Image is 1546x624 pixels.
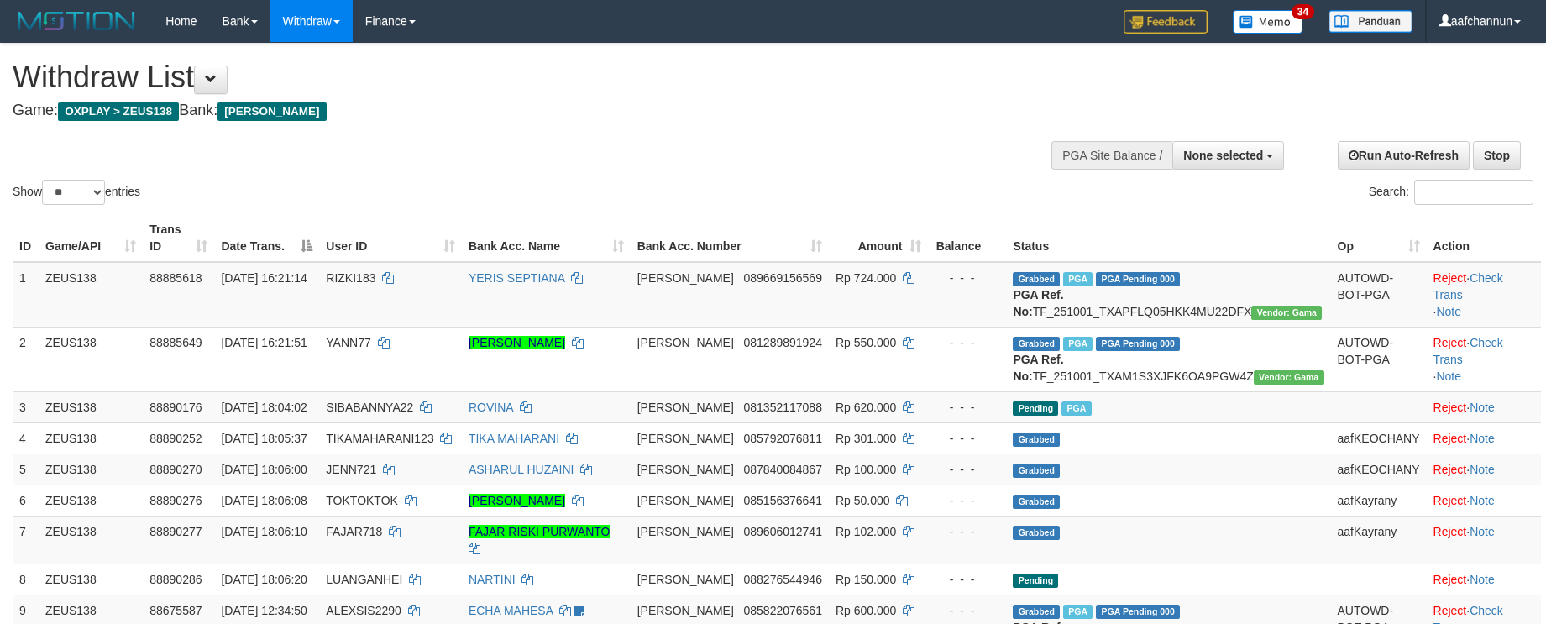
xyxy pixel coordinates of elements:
td: · [1427,564,1541,595]
span: PGA Pending [1096,605,1180,619]
a: Note [1470,463,1495,476]
a: Reject [1433,401,1467,414]
span: Grabbed [1013,464,1060,478]
span: 88890176 [149,401,202,414]
td: 7 [13,516,39,564]
span: Rp 100.000 [836,463,896,476]
span: Copy 081352117088 to clipboard [743,401,821,414]
td: · · [1427,327,1541,391]
a: Note [1436,305,1461,318]
th: Status [1006,214,1330,262]
span: [DATE] 16:21:51 [221,336,307,349]
div: - - - [935,430,1000,447]
a: Note [1470,525,1495,538]
span: Copy 081289891924 to clipboard [743,336,821,349]
a: Note [1470,432,1495,445]
span: Copy 089669156569 to clipboard [743,271,821,285]
span: Rp 724.000 [836,271,896,285]
td: · [1427,422,1541,454]
div: - - - [935,523,1000,540]
a: Check Trans [1433,336,1503,366]
a: NARTINI [469,573,516,586]
a: [PERSON_NAME] [469,494,565,507]
span: [DATE] 18:06:00 [221,463,307,476]
td: aafKEOCHANY [1331,454,1427,485]
span: Copy 088276544946 to clipboard [743,573,821,586]
a: Reject [1433,271,1467,285]
span: 88890286 [149,573,202,586]
td: AUTOWD-BOT-PGA [1331,262,1427,328]
img: Button%20Memo.svg [1233,10,1303,34]
a: YERIS SEPTIANA [469,271,564,285]
th: Date Trans.: activate to sort column descending [214,214,319,262]
td: ZEUS138 [39,564,143,595]
span: 88890276 [149,494,202,507]
img: MOTION_logo.png [13,8,140,34]
td: ZEUS138 [39,454,143,485]
span: RIZKI183 [326,271,375,285]
span: Grabbed [1013,337,1060,351]
a: Note [1436,370,1461,383]
span: FAJAR718 [326,525,382,538]
span: Rp 600.000 [836,604,896,617]
td: 8 [13,564,39,595]
a: ROVINA [469,401,513,414]
td: TF_251001_TXAPFLQ05HKK4MU22DFX [1006,262,1330,328]
span: [DATE] 18:06:20 [221,573,307,586]
span: Marked by aafpengsreynich [1063,605,1093,619]
span: [PERSON_NAME] [217,102,326,121]
th: Trans ID: activate to sort column ascending [143,214,214,262]
span: [PERSON_NAME] [637,271,734,285]
td: 3 [13,391,39,422]
h1: Withdraw List [13,60,1014,94]
span: Marked by aafanarl [1061,401,1091,416]
a: Reject [1433,573,1467,586]
td: · [1427,485,1541,516]
a: Reject [1433,463,1467,476]
td: · [1427,454,1541,485]
div: - - - [935,602,1000,619]
span: Rp 620.000 [836,401,896,414]
img: panduan.png [1329,10,1412,33]
div: PGA Site Balance / [1051,141,1172,170]
button: None selected [1172,141,1284,170]
a: Run Auto-Refresh [1338,141,1470,170]
span: [PERSON_NAME] [637,432,734,445]
span: Copy 089606012741 to clipboard [743,525,821,538]
div: - - - [935,571,1000,588]
td: ZEUS138 [39,327,143,391]
div: - - - [935,334,1000,351]
span: Pending [1013,401,1058,416]
a: Stop [1473,141,1521,170]
th: Game/API: activate to sort column ascending [39,214,143,262]
img: Feedback.jpg [1124,10,1208,34]
input: Search: [1414,180,1533,205]
span: Rp 550.000 [836,336,896,349]
a: Note [1470,573,1495,586]
label: Show entries [13,180,140,205]
th: ID [13,214,39,262]
span: None selected [1183,149,1263,162]
b: PGA Ref. No: [1013,288,1063,318]
span: Copy 085792076811 to clipboard [743,432,821,445]
th: Balance [928,214,1007,262]
span: LUANGANHEI [326,573,402,586]
a: ASHARUL HUZAINI [469,463,574,476]
th: Bank Acc. Name: activate to sort column ascending [462,214,631,262]
span: 88885649 [149,336,202,349]
td: 4 [13,422,39,454]
a: ECHA MAHESA [469,604,553,617]
span: SIBABANNYA22 [326,401,413,414]
a: Reject [1433,494,1467,507]
td: · [1427,516,1541,564]
span: [DATE] 18:05:37 [221,432,307,445]
a: Check Trans [1433,271,1503,302]
span: Grabbed [1013,526,1060,540]
span: 88890252 [149,432,202,445]
span: YANN77 [326,336,370,349]
span: 88890270 [149,463,202,476]
td: AUTOWD-BOT-PGA [1331,327,1427,391]
span: JENN721 [326,463,376,476]
td: 2 [13,327,39,391]
span: OXPLAY > ZEUS138 [58,102,179,121]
